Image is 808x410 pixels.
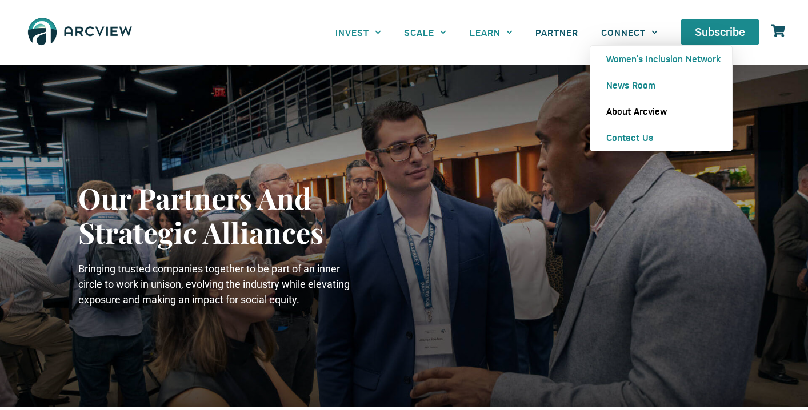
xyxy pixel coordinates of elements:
[324,19,393,45] a: INVEST
[23,11,137,53] img: The Arcview Group
[590,45,733,151] ul: CONNECT
[393,19,458,45] a: SCALE
[78,181,353,250] h1: Our Partners And Strategic Alliances
[590,124,732,151] a: Contact Us
[78,261,353,307] p: Bringing trusted companies together to be part of an inner circle to work in unison, evolving the...
[590,19,669,45] a: CONNECT
[524,19,590,45] a: PARTNER
[590,72,732,98] a: News Room
[681,19,759,45] a: Subscribe
[590,98,732,124] a: About Arcview
[590,46,732,72] a: Women’s Inclusion Network
[324,19,669,45] nav: Menu
[458,19,524,45] a: LEARN
[695,26,745,38] span: Subscribe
